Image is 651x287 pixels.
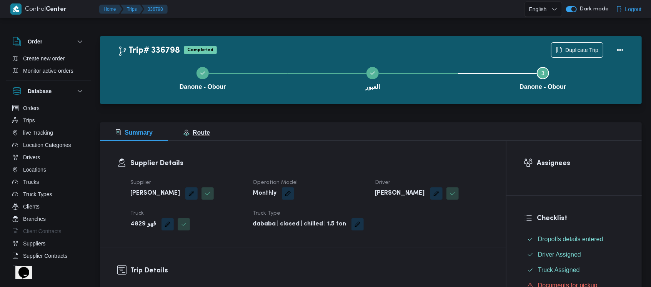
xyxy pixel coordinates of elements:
span: Completed [184,46,217,54]
b: Center [46,7,67,12]
button: Create new order [9,52,88,65]
button: Dropoffs details entered [524,233,624,245]
button: Home [99,5,122,14]
b: [PERSON_NAME] [375,189,425,198]
span: Monitor active orders [23,66,73,75]
span: Branches [23,214,46,224]
span: Driver Assigned [538,250,581,259]
button: Branches [9,213,88,225]
span: Suppliers [23,239,45,248]
button: Danone - Obour [458,58,628,98]
button: 336798 [142,5,168,14]
button: Duplicate Trip [551,42,603,58]
button: Truck Types [9,188,88,200]
div: Order [6,52,91,80]
button: live Tracking [9,127,88,139]
button: Supplier Contracts [9,250,88,262]
button: Client Contracts [9,225,88,237]
span: Driver [375,180,391,185]
button: Trucks [9,176,88,188]
b: [PERSON_NAME] [130,189,180,198]
span: Truck Type [253,211,280,216]
button: Truck Assigned [524,264,624,276]
div: Database [6,102,91,269]
h3: Order [28,37,42,46]
span: Truck Assigned [538,267,580,273]
button: Database [12,87,85,96]
span: Driver Assigned [538,251,581,258]
span: Danone - Obour [519,82,566,92]
b: 4829 قهو [130,220,156,229]
span: Duplicate Trip [565,45,598,55]
button: Driver Assigned [524,249,624,261]
span: Danone - Obour [180,82,226,92]
button: Trips [121,5,143,14]
span: Client Contracts [23,227,62,236]
b: dababa | closed | chilled | 1.5 ton [253,220,346,229]
span: Trucks [23,177,39,187]
button: Trips [9,114,88,127]
span: Dropoffs details entered [538,236,603,242]
button: Suppliers [9,237,88,250]
button: Devices [9,262,88,274]
iframe: chat widget [8,256,32,279]
button: Logout [613,2,645,17]
span: Supplier Contracts [23,251,67,260]
button: Drivers [9,151,88,164]
b: Completed [187,48,213,52]
svg: Step 2 is complete [370,70,376,76]
svg: Step 1 is complete [200,70,206,76]
h3: Checklist [537,213,624,224]
button: العبور [288,58,458,98]
span: Dark mode [577,6,609,12]
span: Route [183,129,210,136]
h2: Trip# 336798 [118,46,180,56]
button: Danone - Obour [118,58,288,98]
span: Supplier [130,180,151,185]
span: live Tracking [23,128,53,137]
span: Trips [23,116,35,125]
span: Summary [115,129,153,136]
span: Truck Assigned [538,265,580,275]
span: Logout [625,5,642,14]
button: Location Categories [9,139,88,151]
button: Actions [613,42,628,58]
button: Clients [9,200,88,213]
span: Location Categories [23,140,71,150]
h3: Supplier Details [130,158,489,169]
span: Devices [23,264,42,273]
span: Dropoffs details entered [538,235,603,244]
b: Monthly [253,189,276,198]
button: Locations [9,164,88,176]
h3: Trip Details [130,265,489,276]
span: Locations [23,165,46,174]
button: Order [12,37,85,46]
img: X8yXhbKr1z7QwAAAABJRU5ErkJggg== [10,3,22,15]
button: Orders [9,102,88,114]
span: Operation Model [253,180,298,185]
span: Clients [23,202,40,211]
span: Drivers [23,153,40,162]
h3: Assignees [537,158,624,169]
span: Orders [23,103,40,113]
h3: Database [28,87,52,96]
span: Truck [130,211,144,216]
span: Create new order [23,54,65,63]
span: Truck Types [23,190,52,199]
span: 3 [541,70,544,76]
button: Monitor active orders [9,65,88,77]
span: العبور [365,82,380,92]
